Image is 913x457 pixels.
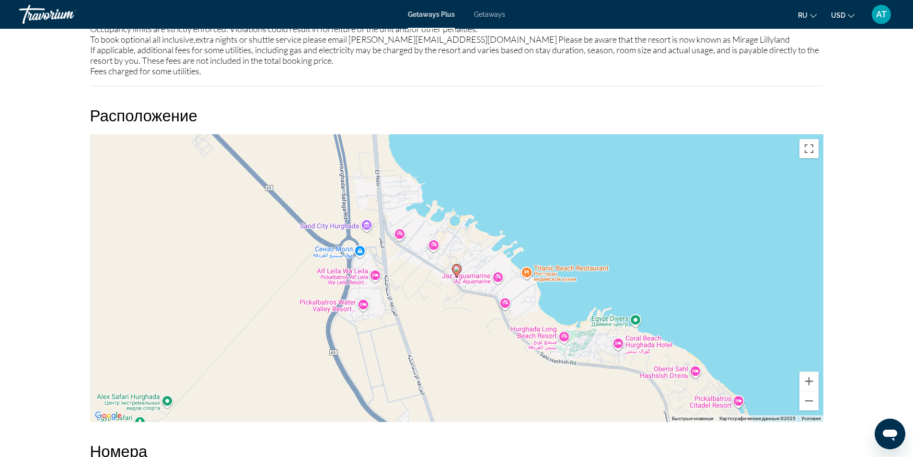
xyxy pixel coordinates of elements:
[831,12,845,19] span: USD
[92,410,124,422] a: Открыть эту область в Google Картах (в новом окне)
[19,2,115,27] a: Travorium
[408,11,455,18] a: Getaways Plus
[869,4,894,24] button: User Menu
[799,139,819,158] button: Включить полноэкранный режим
[799,372,819,391] button: Увеличить
[831,8,855,22] button: Change currency
[92,410,124,422] img: Google
[801,416,821,421] a: Условия (ссылка откроется в новой вкладке)
[876,10,887,19] span: AT
[719,416,796,421] span: Картографические данные ©2025
[798,12,808,19] span: ru
[672,415,714,422] button: Быстрые клавиши
[474,11,505,18] a: Getaways
[798,8,817,22] button: Change language
[799,391,819,410] button: Уменьшить
[90,105,823,125] h2: Расположение
[875,419,905,449] iframe: Кнопка запуска окна обмена сообщениями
